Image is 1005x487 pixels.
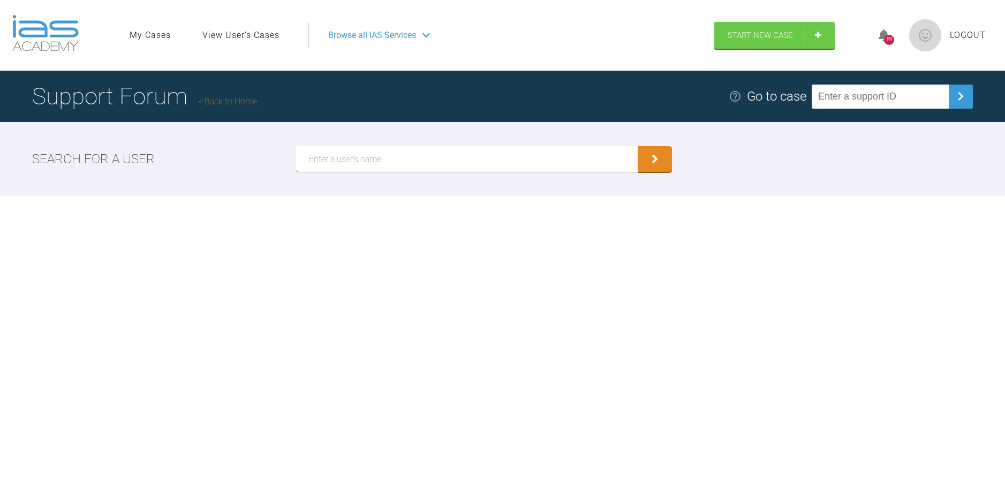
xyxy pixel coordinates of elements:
a: Back to Home [198,96,257,106]
h1: Support Forum [32,78,257,115]
input: Enter a support ID [812,85,949,109]
span: Start New Case [728,31,793,40]
div: Go to case [747,86,806,106]
span: Browse all IAS Services [328,28,416,42]
div: 89 [884,35,894,45]
img: profile.png [909,19,941,51]
img: logo-light.3e3ef733.png [12,15,79,51]
h2: Search for a user [32,149,155,169]
input: Enter a user's name [296,146,638,172]
img: help.e70b9f3d.svg [729,90,742,103]
a: My Cases [130,28,171,42]
img: chevronRight.28bd32b0.svg [952,88,969,105]
a: Logout [950,28,986,42]
a: View User's Cases [202,28,279,42]
a: Start New Case [714,22,835,49]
